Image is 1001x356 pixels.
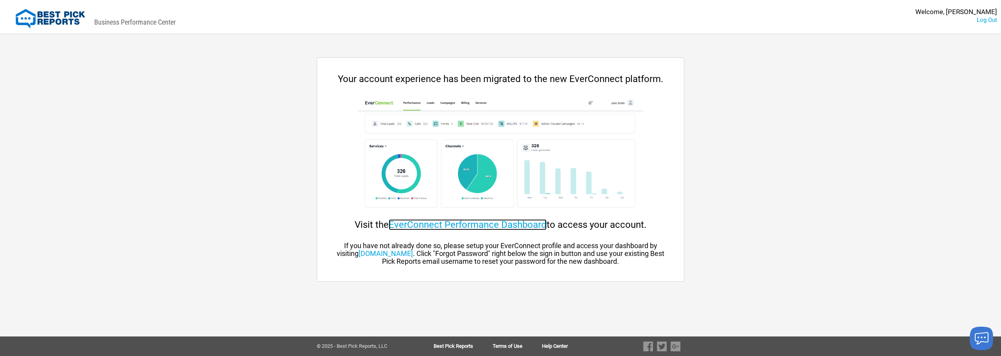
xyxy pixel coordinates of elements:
[359,249,413,258] a: [DOMAIN_NAME]
[358,96,643,213] img: cp-dashboard.png
[542,343,568,349] a: Help Center
[333,242,668,265] div: If you have not already done so, please setup your EverConnect profile and access your dashboard ...
[16,9,85,29] img: Best Pick Reports Logo
[493,343,542,349] a: Terms of Use
[333,73,668,84] div: Your account experience has been migrated to the new EverConnect platform.
[970,327,993,350] button: Launch chat
[389,219,547,230] a: EverConnect Performance Dashboard
[915,8,997,16] div: Welcome, [PERSON_NAME]
[434,343,493,349] a: Best Pick Reports
[333,219,668,230] div: Visit the to access your account.
[317,343,409,349] div: © 2025 - Best Pick Reports, LLC
[977,16,997,23] a: Log Out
